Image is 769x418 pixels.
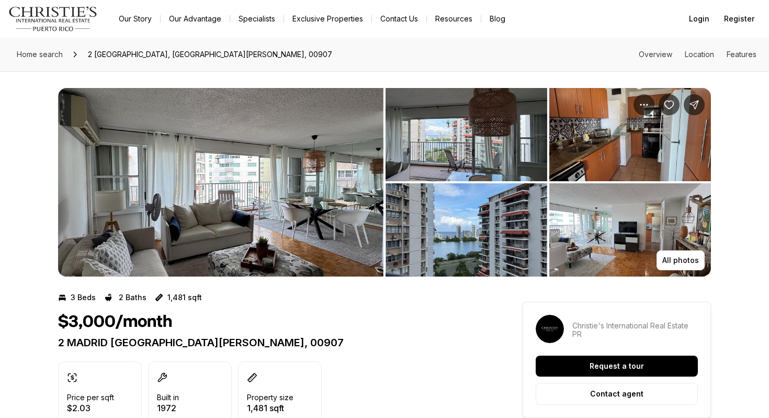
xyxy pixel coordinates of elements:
p: Property size [247,393,293,402]
p: $2.03 [67,404,114,412]
p: 1,481 sqft [167,293,202,302]
button: All photos [657,250,705,270]
a: Home search [13,46,67,63]
p: 2 MADRID [GEOGRAPHIC_DATA][PERSON_NAME], 00907 [58,336,485,349]
p: Built in [157,393,179,402]
p: Request a tour [590,362,644,370]
nav: Page section menu [639,50,756,59]
button: Save Property: 2 MADRID [659,94,680,115]
span: Home search [17,50,63,59]
p: Christie's International Real Estate PR [572,322,698,338]
p: All photos [662,256,699,265]
a: Blog [481,12,514,26]
span: Register [724,15,754,23]
h1: $3,000/month [58,312,172,332]
p: 1972 [157,404,179,412]
button: View image gallery [386,183,547,277]
a: Skip to: Features [727,50,756,59]
button: Request a tour [536,356,698,377]
button: View image gallery [549,88,711,181]
button: Contact Us [372,12,426,26]
p: Contact agent [590,390,643,398]
p: Price per sqft [67,393,114,402]
span: Login [689,15,709,23]
button: Contact agent [536,383,698,405]
button: Login [683,8,716,29]
a: Specialists [230,12,284,26]
button: Property options [634,94,654,115]
img: logo [8,6,98,31]
a: Skip to: Location [685,50,714,59]
a: Skip to: Overview [639,50,672,59]
p: 2 Baths [119,293,146,302]
div: Listing Photos [58,88,711,277]
button: Register [718,8,761,29]
button: View image gallery [549,183,711,277]
a: Exclusive Properties [284,12,371,26]
li: 2 of 4 [386,88,711,277]
a: Our Story [110,12,160,26]
button: Share Property: 2 MADRID [684,94,705,115]
p: 1,481 sqft [247,404,293,412]
button: View image gallery [58,88,383,277]
li: 1 of 4 [58,88,383,277]
button: View image gallery [386,88,547,181]
p: 3 Beds [71,293,96,302]
a: Our Advantage [161,12,230,26]
span: 2 [GEOGRAPHIC_DATA], [GEOGRAPHIC_DATA][PERSON_NAME], 00907 [84,46,336,63]
a: Resources [427,12,481,26]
